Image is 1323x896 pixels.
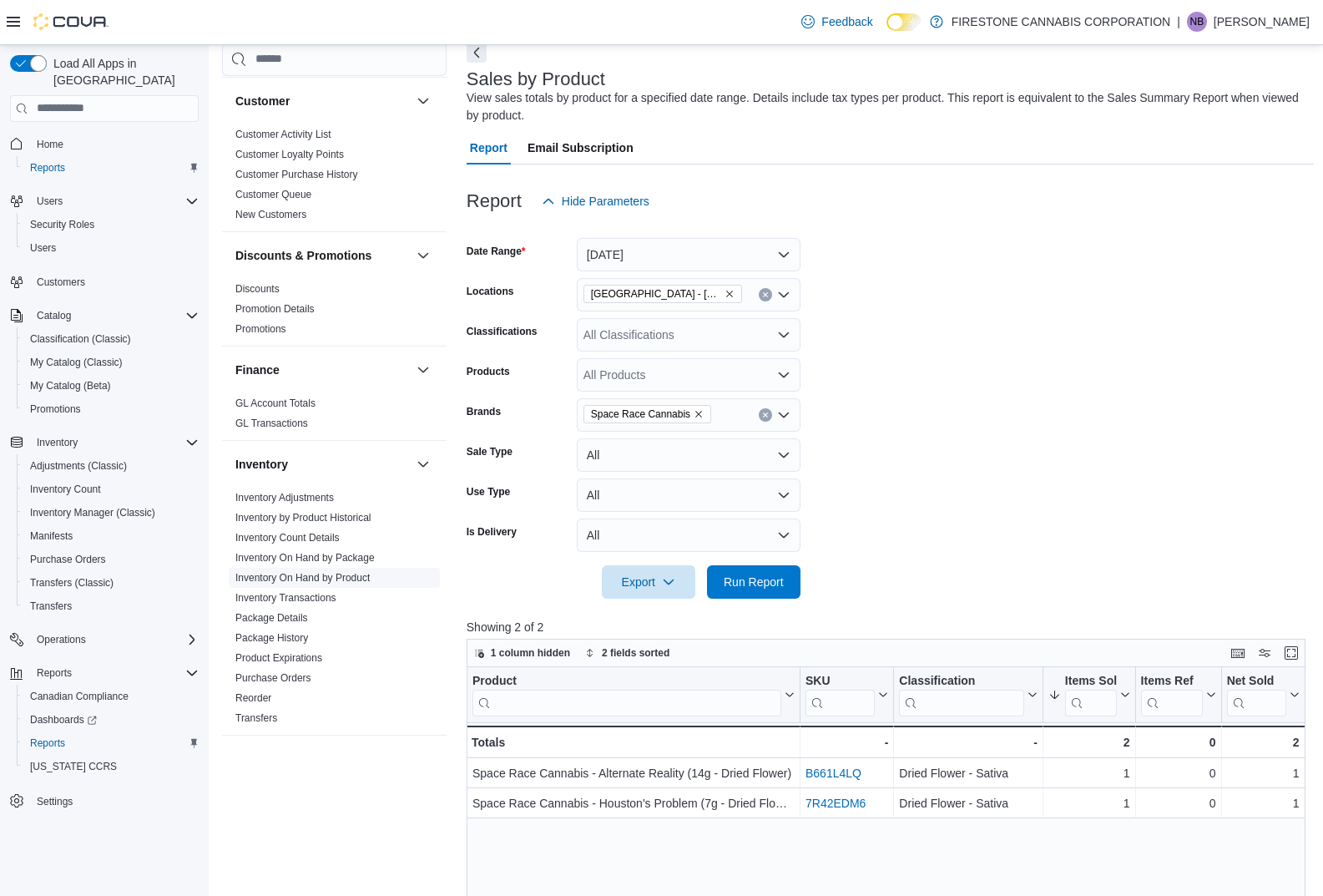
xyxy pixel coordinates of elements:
[470,131,507,165] span: Report
[235,651,322,665] span: Product Expirations
[23,215,101,235] a: Security Roles
[30,356,123,369] span: My Catalog (Classic)
[235,692,271,704] a: Reorder
[30,529,73,543] span: Manifests
[17,524,205,548] button: Manifests
[413,91,433,111] button: Customer
[23,573,199,593] span: Transfers (Classic)
[899,732,1037,752] div: -
[235,456,288,473] h3: Inventory
[23,596,78,616] a: Transfers
[30,271,199,292] span: Customers
[30,218,94,231] span: Security Roles
[23,238,199,258] span: Users
[1140,763,1215,783] div: 0
[472,673,781,689] div: Product
[23,549,113,569] a: Purchase Orders
[602,565,695,599] button: Export
[1177,12,1180,32] p: |
[759,288,772,301] button: Clear input
[235,129,331,140] a: Customer Activity List
[805,732,888,752] div: -
[235,322,286,336] span: Promotions
[805,673,875,689] div: SKU
[821,13,872,30] span: Feedback
[583,285,742,303] span: Cannabis Station - Edmonton
[235,492,334,504] a: Inventory Adjustments
[235,456,410,473] button: Inventory
[23,158,72,178] a: Reports
[467,643,577,663] button: 1 column hidden
[30,306,199,326] span: Catalog
[467,325,538,338] label: Classifications
[17,755,205,778] button: [US_STATE] CCRS
[23,549,199,569] span: Purchase Orders
[759,408,772,422] button: Clear input
[235,247,410,264] button: Discounts & Promotions
[23,596,199,616] span: Transfers
[1048,763,1130,783] div: 1
[235,552,375,564] a: Inventory On Hand by Package
[23,399,88,419] a: Promotions
[1048,793,1130,813] div: 1
[235,672,311,684] a: Purchase Orders
[222,393,447,440] div: Finance
[491,646,570,660] span: 1 column hidden
[1190,12,1204,32] span: nb
[467,445,513,458] label: Sale Type
[30,332,131,346] span: Classification (Classic)
[23,710,199,730] span: Dashboards
[23,479,108,499] a: Inventory Count
[30,191,69,211] button: Users
[467,245,526,258] label: Date Range
[23,456,134,476] a: Adjustments (Classic)
[23,757,124,777] a: [US_STATE] CCRS
[235,397,316,409] a: GL Account Totals
[30,433,84,453] button: Inventory
[17,708,205,731] a: Dashboards
[23,158,199,178] span: Reports
[30,134,199,154] span: Home
[17,374,205,397] button: My Catalog (Beta)
[235,208,306,221] span: New Customers
[30,790,199,811] span: Settings
[235,362,280,378] h3: Finance
[30,459,127,473] span: Adjustments (Classic)
[3,788,205,812] button: Settings
[1226,673,1299,716] button: Net Sold
[795,5,879,38] a: Feedback
[23,376,118,396] a: My Catalog (Beta)
[23,329,138,349] a: Classification (Classic)
[235,632,308,644] a: Package History
[1214,12,1310,32] p: [PERSON_NAME]
[30,630,93,650] button: Operations
[1281,643,1301,663] button: Enter fullscreen
[235,591,336,605] span: Inventory Transactions
[30,600,72,613] span: Transfers
[591,286,721,302] span: [GEOGRAPHIC_DATA] - [GEOGRAPHIC_DATA]
[235,148,344,161] span: Customer Loyalty Points
[577,238,800,271] button: [DATE]
[17,685,205,708] button: Canadian Compliance
[467,405,501,418] label: Brands
[1228,643,1248,663] button: Keyboard shortcuts
[30,553,106,566] span: Purchase Orders
[235,93,290,109] h3: Customer
[23,686,135,706] a: Canadian Compliance
[1255,643,1275,663] button: Display options
[222,279,447,346] div: Discounts & Promotions
[235,612,308,624] a: Package Details
[235,283,280,295] a: Discounts
[23,399,199,419] span: Promotions
[30,630,199,650] span: Operations
[17,236,205,260] button: Users
[30,690,129,703] span: Canadian Compliance
[777,368,790,382] button: Open list of options
[37,633,86,646] span: Operations
[23,456,199,476] span: Adjustments (Classic)
[235,149,344,160] a: Customer Loyalty Points
[535,185,656,218] button: Hide Parameters
[777,408,790,422] button: Open list of options
[23,526,199,546] span: Manifests
[777,328,790,342] button: Open list of options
